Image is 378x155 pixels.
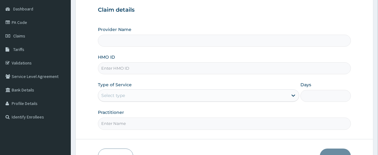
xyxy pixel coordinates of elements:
label: Provider Name [98,26,131,33]
span: Dashboard [13,6,33,12]
label: HMO ID [98,54,115,60]
span: Tariffs [13,47,24,52]
input: Enter Name [98,118,351,130]
label: Days [300,82,311,88]
label: Practitioner [98,109,124,115]
div: Select type [101,92,125,99]
label: Type of Service [98,82,132,88]
h3: Claim details [98,7,351,14]
span: Claims [13,33,25,39]
input: Enter HMO ID [98,62,351,74]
